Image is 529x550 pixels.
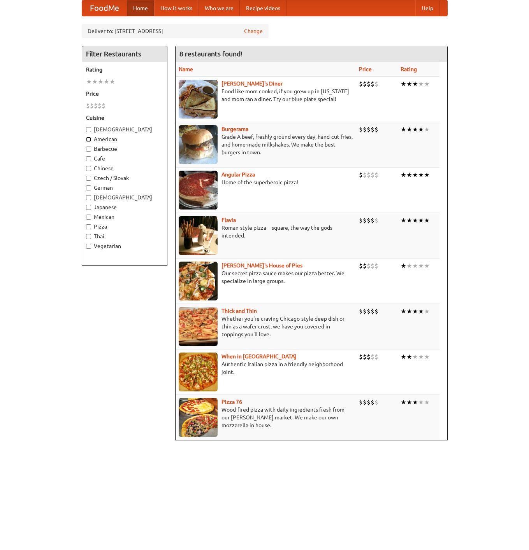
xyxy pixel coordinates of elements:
[374,307,378,316] li: $
[86,114,163,122] h5: Cuisine
[359,398,363,407] li: $
[221,399,242,405] a: Pizza 76
[179,353,218,391] img: wheninrome.jpg
[86,147,91,152] input: Barbecue
[412,353,418,361] li: ★
[412,398,418,407] li: ★
[86,155,163,162] label: Cafe
[86,244,91,249] input: Vegetarian
[415,0,439,16] a: Help
[418,353,424,361] li: ★
[179,178,353,186] p: Home of the superheroic pizza!
[406,353,412,361] li: ★
[221,171,255,178] b: Angular Pizza
[412,262,418,270] li: ★
[418,80,424,88] li: ★
[92,77,98,86] li: ★
[179,224,353,239] p: Roman-style pizza -- square, the way the gods intended.
[86,127,91,132] input: [DEMOGRAPHIC_DATA]
[86,174,163,182] label: Czech / Slovak
[406,125,412,134] li: ★
[179,315,353,338] p: Whether you're craving Chicago-style deep dish or thin as a wafer crust, we have you covered in t...
[359,353,363,361] li: $
[199,0,240,16] a: Who we are
[363,216,367,225] li: $
[86,242,163,250] label: Vegetarian
[359,262,363,270] li: $
[363,262,367,270] li: $
[179,66,193,72] a: Name
[363,353,367,361] li: $
[371,353,374,361] li: $
[412,307,418,316] li: ★
[86,195,91,200] input: [DEMOGRAPHIC_DATA]
[401,307,406,316] li: ★
[363,307,367,316] li: $
[86,156,91,161] input: Cafe
[418,171,424,179] li: ★
[221,217,236,223] a: Flavia
[412,171,418,179] li: ★
[424,80,430,88] li: ★
[367,125,371,134] li: $
[424,307,430,316] li: ★
[221,353,296,360] a: When in [GEOGRAPHIC_DATA]
[86,194,163,201] label: [DEMOGRAPHIC_DATA]
[102,101,105,110] li: $
[221,80,283,87] a: [PERSON_NAME]'s Diner
[374,125,378,134] li: $
[418,307,424,316] li: ★
[424,125,430,134] li: ★
[424,216,430,225] li: ★
[86,101,90,110] li: $
[424,353,430,361] li: ★
[221,126,248,132] a: Burgerama
[424,262,430,270] li: ★
[401,262,406,270] li: ★
[86,135,163,143] label: American
[86,137,91,142] input: American
[367,398,371,407] li: $
[401,125,406,134] li: ★
[127,0,154,16] a: Home
[367,171,371,179] li: $
[82,0,127,16] a: FoodMe
[401,171,406,179] li: ★
[363,80,367,88] li: $
[359,66,372,72] a: Price
[221,262,302,269] a: [PERSON_NAME]'s House of Pies
[179,171,218,210] img: angular.jpg
[86,215,91,220] input: Mexican
[86,203,163,211] label: Japanese
[86,166,91,171] input: Chinese
[374,262,378,270] li: $
[82,46,167,62] h4: Filter Restaurants
[371,262,374,270] li: $
[86,90,163,98] h5: Price
[371,125,374,134] li: $
[179,360,353,376] p: Authentic Italian pizza in a friendly neighborhood joint.
[424,398,430,407] li: ★
[371,307,374,316] li: $
[406,216,412,225] li: ★
[179,125,218,164] img: burgerama.jpg
[406,398,412,407] li: ★
[359,125,363,134] li: $
[374,353,378,361] li: $
[359,80,363,88] li: $
[86,185,91,190] input: German
[367,216,371,225] li: $
[401,353,406,361] li: ★
[359,307,363,316] li: $
[86,213,163,221] label: Mexican
[86,234,91,239] input: Thai
[412,125,418,134] li: ★
[179,406,353,429] p: Wood-fired pizza with daily ingredients fresh from our [PERSON_NAME] market. We make our own mozz...
[363,171,367,179] li: $
[86,205,91,210] input: Japanese
[371,80,374,88] li: $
